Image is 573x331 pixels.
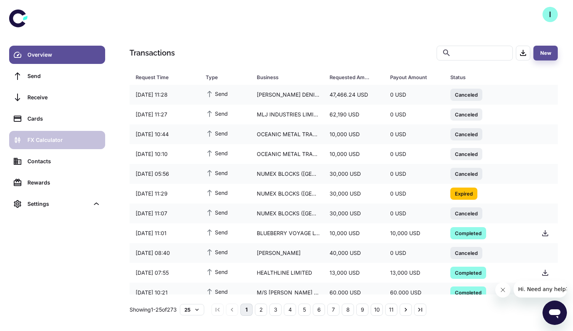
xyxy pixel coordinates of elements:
div: NUMEX BLOCKS ([GEOGRAPHIC_DATA]) PVT LTD [251,206,323,221]
div: 60,000 USD [323,285,384,300]
div: 10,000 USD [323,226,384,240]
button: Go to page 7 [327,304,339,316]
span: Completed [450,229,486,237]
div: Cards [27,115,101,123]
a: Contacts [9,152,105,170]
div: Type [206,72,238,83]
div: 47,466.24 USD [323,88,384,102]
div: Overview [27,51,101,59]
div: M/S [PERSON_NAME] EXPORTERS [251,285,323,300]
button: Go to page 10 [371,304,383,316]
div: 60,000 USD [384,285,445,300]
iframe: Button to launch messaging window [543,301,567,325]
span: Canceled [450,91,482,98]
div: Settings [27,200,89,208]
span: Request Time [136,72,197,83]
button: Go to page 6 [313,304,325,316]
div: NUMEX BLOCKS ([GEOGRAPHIC_DATA]) PVT LTD [251,167,323,181]
a: Receive [9,88,105,107]
span: Send [206,228,228,236]
div: Contacts [27,157,101,165]
div: 13,000 USD [384,266,445,280]
a: Rewards [9,173,105,192]
button: Go to next page [400,304,412,316]
p: Showing 1-25 of 273 [130,306,177,314]
div: FX Calculator [27,136,101,144]
button: page 1 [240,304,253,316]
span: Send [206,89,228,98]
span: Send [206,248,228,256]
button: Go to page 3 [269,304,282,316]
a: FX Calculator [9,131,105,149]
span: Canceled [450,249,482,256]
button: 25 [180,304,204,315]
div: BLUEBERRY VOYAGE LTD [251,226,323,240]
div: [DATE] 10:10 [130,147,200,161]
div: 0 USD [384,246,445,260]
div: 10,000 USD [323,147,384,161]
button: Go to page 8 [342,304,354,316]
div: 62,190 USD [323,107,384,122]
button: Go to page 2 [255,304,267,316]
div: Send [27,72,101,80]
div: [DATE] 11:29 [130,186,200,201]
a: Send [9,67,105,85]
span: Send [206,129,228,137]
div: 30,000 USD [323,186,384,201]
div: [PERSON_NAME] DENISSION ([GEOGRAPHIC_DATA]) PRIVATE LTD [251,88,323,102]
iframe: Message from company [514,281,567,298]
div: 0 USD [384,206,445,221]
span: Canceled [450,209,482,217]
span: Send [206,149,228,157]
span: Send [206,267,228,276]
span: Hi. Need any help? [5,5,55,11]
button: Go to page 4 [284,304,296,316]
div: [DATE] 10:44 [130,127,200,142]
span: Send [206,169,228,177]
div: 0 USD [384,107,445,122]
div: Settings [9,195,105,213]
div: 10,000 USD [323,127,384,142]
div: 0 USD [384,88,445,102]
div: [DATE] 11:01 [130,226,200,240]
div: [DATE] 11:27 [130,107,200,122]
div: [DATE] 10:21 [130,285,200,300]
span: Send [206,287,228,296]
div: [PERSON_NAME] [251,246,323,260]
h1: Transactions [130,47,175,59]
span: Type [206,72,248,83]
div: 13,000 USD [323,266,384,280]
div: [DATE] 11:28 [130,88,200,102]
span: Send [206,208,228,216]
div: OCEANIC METAL TRADING CO.,LTD [251,127,323,142]
div: 30,000 USD [323,206,384,221]
div: NUMEX BLOCKS ([GEOGRAPHIC_DATA]) PVT LTD [251,186,323,201]
span: Send [206,109,228,118]
div: OCEANIC METAL TRADING CO.,LTD [251,147,323,161]
div: [DATE] 11:07 [130,206,200,221]
div: 0 USD [384,186,445,201]
button: I [543,7,558,22]
span: Canceled [450,110,482,118]
div: Request Time [136,72,187,83]
a: Cards [9,110,105,128]
span: Expired [450,189,477,197]
div: Rewards [27,178,101,187]
a: Overview [9,46,105,64]
span: Send [206,188,228,197]
div: [DATE] 08:40 [130,246,200,260]
span: Status [450,72,526,83]
button: Go to last page [414,304,426,316]
div: 30,000 USD [323,167,384,181]
button: Go to page 9 [356,304,368,316]
iframe: Close message [495,282,511,298]
div: Payout Amount [390,72,432,83]
div: MLJ INDUSTRIES LIMITED [251,107,323,122]
div: 40,000 USD [323,246,384,260]
span: Canceled [450,170,482,177]
div: Status [450,72,516,83]
button: Go to page 11 [385,304,397,316]
span: Completed [450,269,486,276]
div: 0 USD [384,167,445,181]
